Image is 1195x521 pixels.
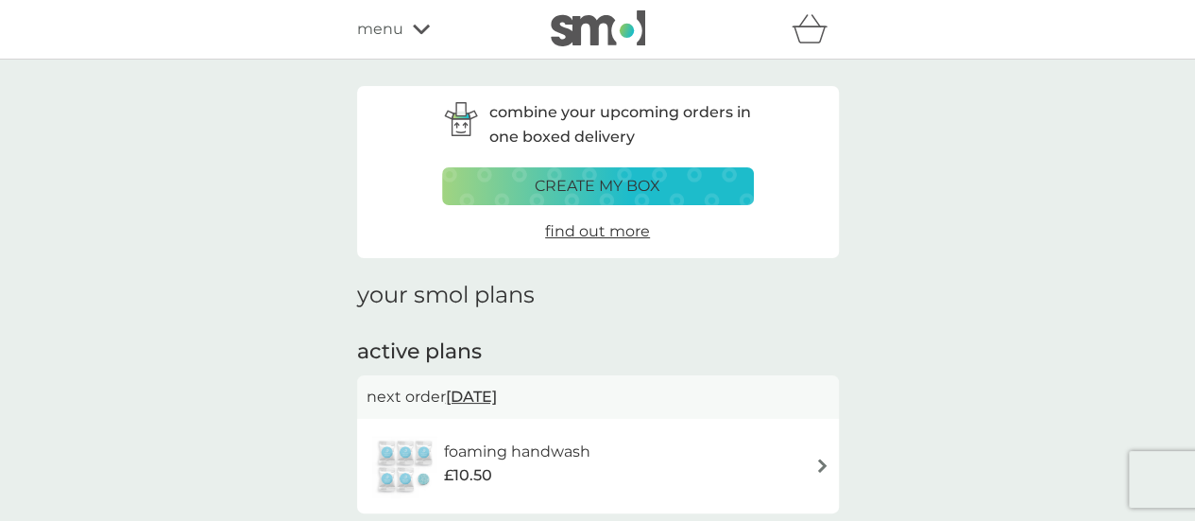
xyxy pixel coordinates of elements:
h6: foaming handwash [444,440,590,464]
a: find out more [545,219,650,244]
button: create my box [442,167,754,205]
span: find out more [545,222,650,240]
img: foaming handwash [367,433,444,499]
span: menu [357,17,403,42]
img: arrow right [815,459,829,473]
h1: your smol plans [357,282,839,309]
span: £10.50 [444,463,492,488]
h2: active plans [357,338,839,367]
p: next order [367,385,829,409]
span: [DATE] [446,378,497,415]
p: combine your upcoming orders in one boxed delivery [489,100,754,148]
div: basket [792,10,839,48]
p: create my box [535,174,660,199]
img: smol [551,10,645,46]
